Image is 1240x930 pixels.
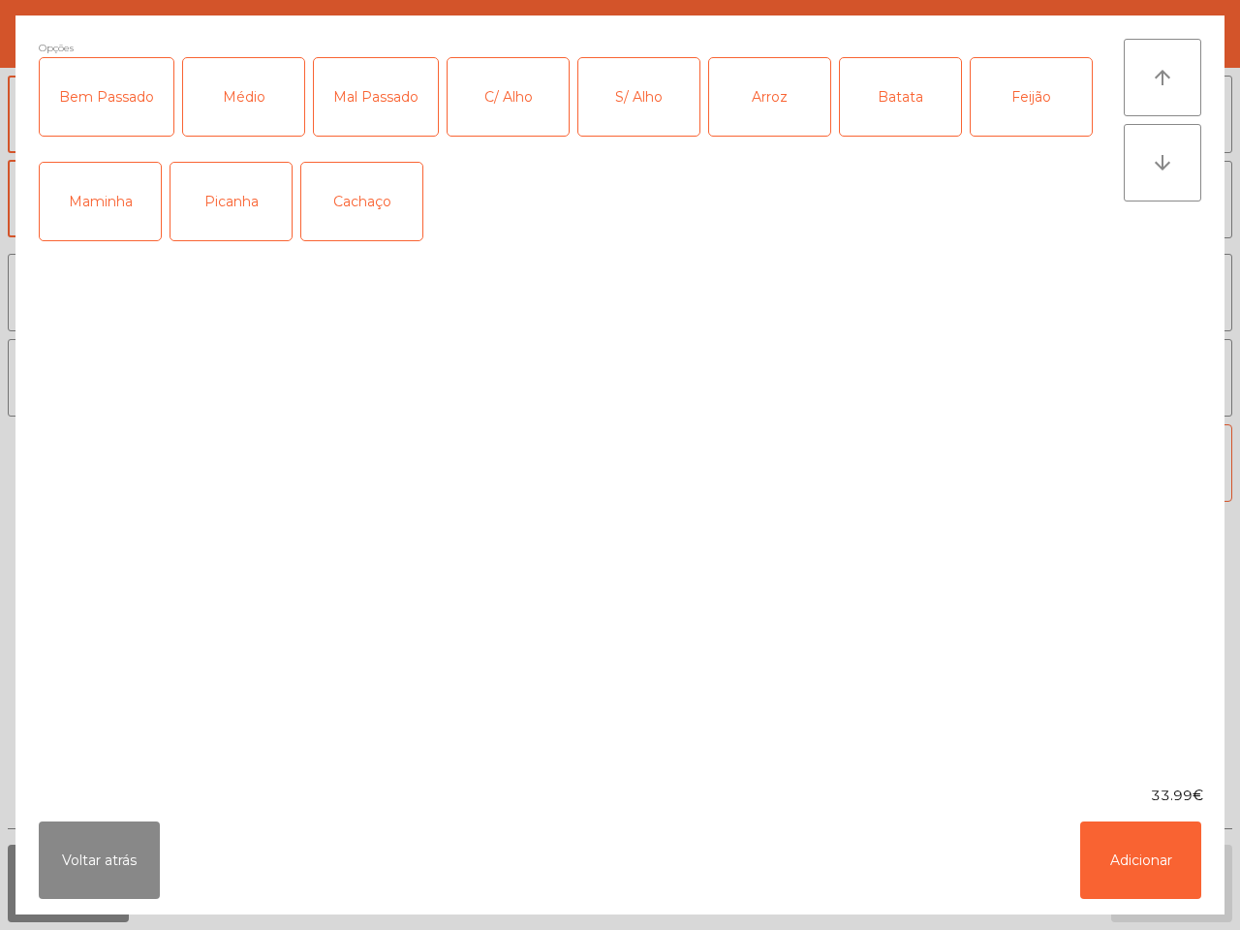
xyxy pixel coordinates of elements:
div: 33.99€ [15,786,1224,806]
div: C/ Alho [448,58,569,136]
button: Adicionar [1080,821,1201,899]
div: Feijão [971,58,1092,136]
div: Maminha [40,163,161,240]
button: arrow_downward [1124,124,1201,201]
div: Picanha [170,163,292,240]
div: Cachaço [301,163,422,240]
span: Opções [39,39,74,57]
i: arrow_upward [1151,66,1174,89]
div: Mal Passado [314,58,438,136]
div: S/ Alho [578,58,699,136]
div: Arroz [709,58,830,136]
div: Médio [183,58,304,136]
i: arrow_downward [1151,151,1174,174]
button: arrow_upward [1124,39,1201,116]
div: Bem Passado [40,58,173,136]
button: Voltar atrás [39,821,160,899]
div: Batata [840,58,961,136]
